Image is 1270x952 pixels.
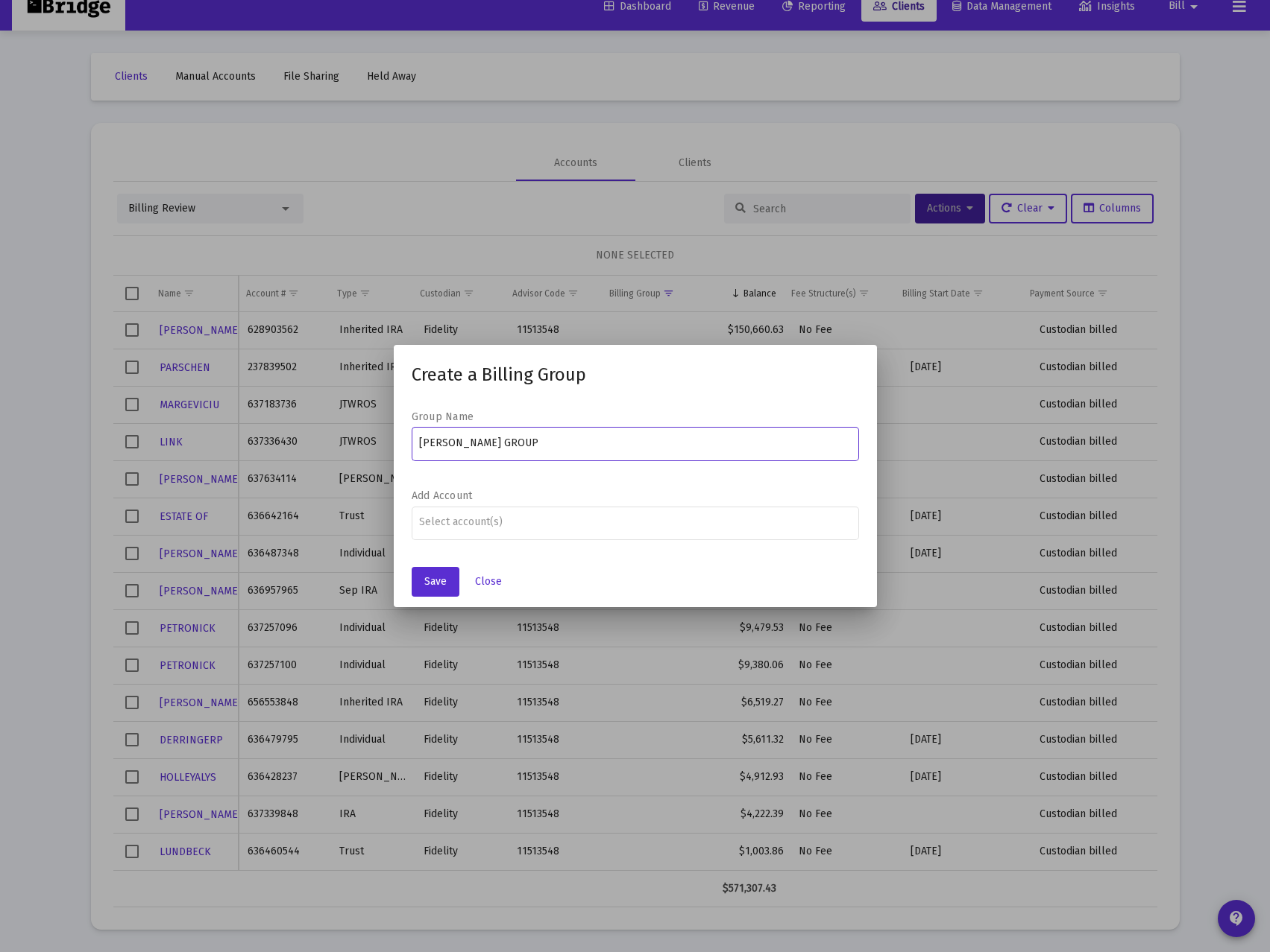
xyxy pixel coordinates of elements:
[412,410,474,423] label: Group Name
[412,489,473,502] label: Add Account
[419,516,851,528] input: Select account(s)
[463,567,514,597] button: Close
[412,363,859,387] h1: Create a Billing Group
[412,567,459,597] button: Save
[419,437,851,449] input: Group name
[424,575,447,588] span: Save
[475,575,502,588] span: Close
[419,513,851,531] mat-chip-list: Assignment Selection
